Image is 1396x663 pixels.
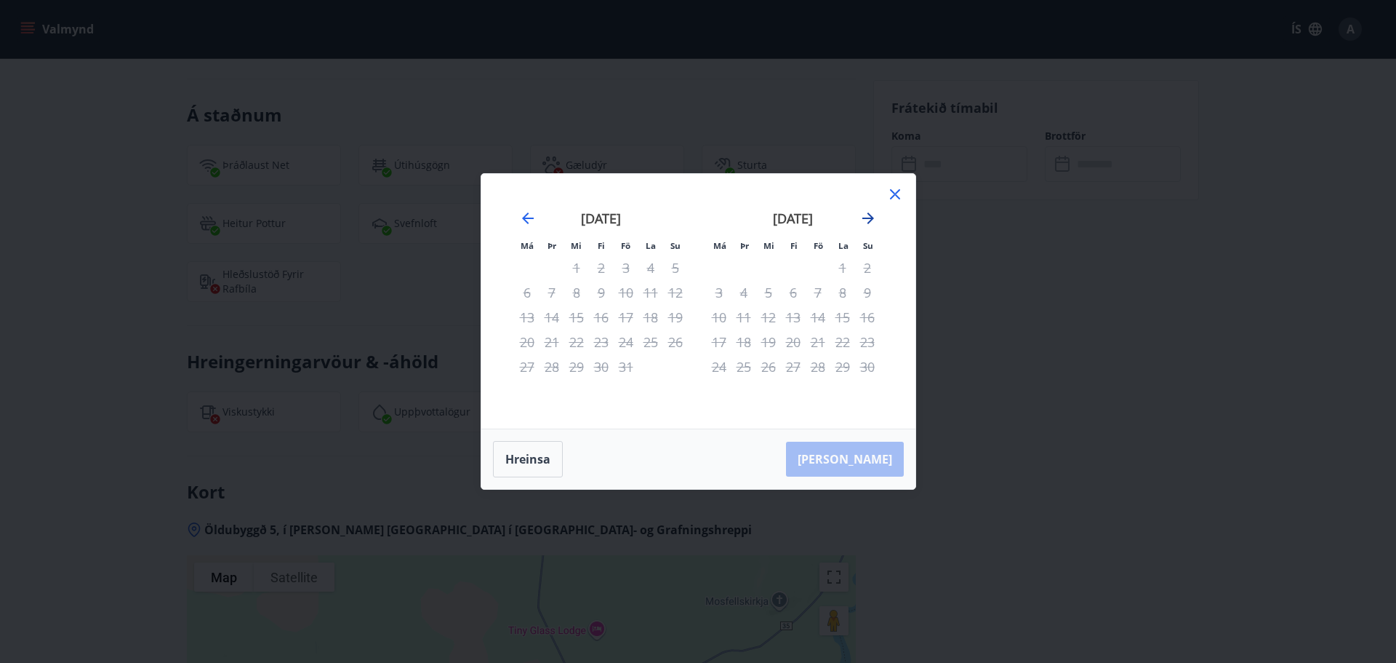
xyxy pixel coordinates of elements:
small: Su [670,240,681,251]
td: Not available. föstudagur, 31. október 2025 [614,354,638,379]
small: Fi [790,240,798,251]
td: Not available. laugardagur, 18. október 2025 [638,305,663,330]
small: Fi [598,240,605,251]
td: Not available. fimmtudagur, 16. október 2025 [589,305,614,330]
td: Not available. mánudagur, 13. október 2025 [515,305,539,330]
td: Not available. mánudagur, 3. nóvember 2025 [707,280,731,305]
td: Not available. föstudagur, 3. október 2025 [614,255,638,280]
td: Not available. þriðjudagur, 18. nóvember 2025 [731,330,756,354]
td: Not available. fimmtudagur, 27. nóvember 2025 [781,354,806,379]
td: Not available. sunnudagur, 26. október 2025 [663,330,688,354]
td: Not available. föstudagur, 14. nóvember 2025 [806,305,830,330]
td: Not available. fimmtudagur, 23. október 2025 [589,330,614,354]
td: Not available. miðvikudagur, 26. nóvember 2025 [756,354,781,379]
small: Mi [571,240,582,251]
small: Má [713,240,726,251]
td: Not available. laugardagur, 1. nóvember 2025 [830,255,855,280]
button: Hreinsa [493,441,563,477]
small: Fö [621,240,630,251]
td: Not available. mánudagur, 17. nóvember 2025 [707,330,731,354]
td: Not available. sunnudagur, 16. nóvember 2025 [855,305,880,330]
td: Not available. föstudagur, 21. nóvember 2025 [806,330,830,354]
td: Not available. mánudagur, 10. nóvember 2025 [707,305,731,330]
td: Not available. þriðjudagur, 28. október 2025 [539,354,564,379]
td: Not available. þriðjudagur, 21. október 2025 [539,330,564,354]
div: Move backward to switch to the previous month. [519,210,537,227]
td: Not available. föstudagur, 24. október 2025 [614,330,638,354]
td: Not available. föstudagur, 17. október 2025 [614,305,638,330]
td: Not available. miðvikudagur, 5. nóvember 2025 [756,280,781,305]
td: Not available. miðvikudagur, 15. október 2025 [564,305,589,330]
td: Not available. fimmtudagur, 13. nóvember 2025 [781,305,806,330]
td: Not available. þriðjudagur, 11. nóvember 2025 [731,305,756,330]
small: La [646,240,656,251]
div: Move forward to switch to the next month. [859,210,877,227]
td: Not available. miðvikudagur, 1. október 2025 [564,255,589,280]
td: Not available. sunnudagur, 23. nóvember 2025 [855,330,880,354]
small: Su [863,240,873,251]
td: Not available. sunnudagur, 19. október 2025 [663,305,688,330]
td: Not available. þriðjudagur, 14. október 2025 [539,305,564,330]
div: Calendar [499,191,898,411]
small: Þr [547,240,556,251]
td: Not available. laugardagur, 22. nóvember 2025 [830,330,855,354]
td: Not available. miðvikudagur, 8. október 2025 [564,280,589,305]
td: Not available. miðvikudagur, 12. nóvember 2025 [756,305,781,330]
td: Not available. fimmtudagur, 9. október 2025 [589,280,614,305]
td: Not available. laugardagur, 11. október 2025 [638,280,663,305]
td: Not available. mánudagur, 6. október 2025 [515,280,539,305]
td: Not available. miðvikudagur, 19. nóvember 2025 [756,330,781,354]
td: Not available. sunnudagur, 30. nóvember 2025 [855,354,880,379]
td: Not available. mánudagur, 24. nóvember 2025 [707,354,731,379]
td: Not available. mánudagur, 20. október 2025 [515,330,539,354]
small: Mi [763,240,774,251]
small: Þr [740,240,749,251]
td: Not available. laugardagur, 29. nóvember 2025 [830,354,855,379]
strong: [DATE] [773,210,813,227]
strong: [DATE] [581,210,621,227]
td: Not available. mánudagur, 27. október 2025 [515,354,539,379]
td: Not available. fimmtudagur, 6. nóvember 2025 [781,280,806,305]
td: Not available. laugardagur, 25. október 2025 [638,330,663,354]
td: Not available. föstudagur, 10. október 2025 [614,280,638,305]
td: Not available. miðvikudagur, 22. október 2025 [564,330,589,354]
td: Not available. fimmtudagur, 30. október 2025 [589,354,614,379]
td: Not available. fimmtudagur, 20. nóvember 2025 [781,330,806,354]
td: Not available. sunnudagur, 9. nóvember 2025 [855,280,880,305]
small: Má [521,240,534,251]
td: Not available. föstudagur, 28. nóvember 2025 [806,354,830,379]
td: Not available. sunnudagur, 12. október 2025 [663,280,688,305]
td: Not available. föstudagur, 7. nóvember 2025 [806,280,830,305]
td: Not available. sunnudagur, 2. nóvember 2025 [855,255,880,280]
small: Fö [814,240,823,251]
small: La [838,240,849,251]
td: Not available. þriðjudagur, 4. nóvember 2025 [731,280,756,305]
td: Not available. laugardagur, 15. nóvember 2025 [830,305,855,330]
td: Not available. laugardagur, 8. nóvember 2025 [830,280,855,305]
td: Not available. þriðjudagur, 7. október 2025 [539,280,564,305]
td: Not available. sunnudagur, 5. október 2025 [663,255,688,280]
td: Not available. miðvikudagur, 29. október 2025 [564,354,589,379]
td: Not available. fimmtudagur, 2. október 2025 [589,255,614,280]
td: Not available. laugardagur, 4. október 2025 [638,255,663,280]
td: Not available. þriðjudagur, 25. nóvember 2025 [731,354,756,379]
